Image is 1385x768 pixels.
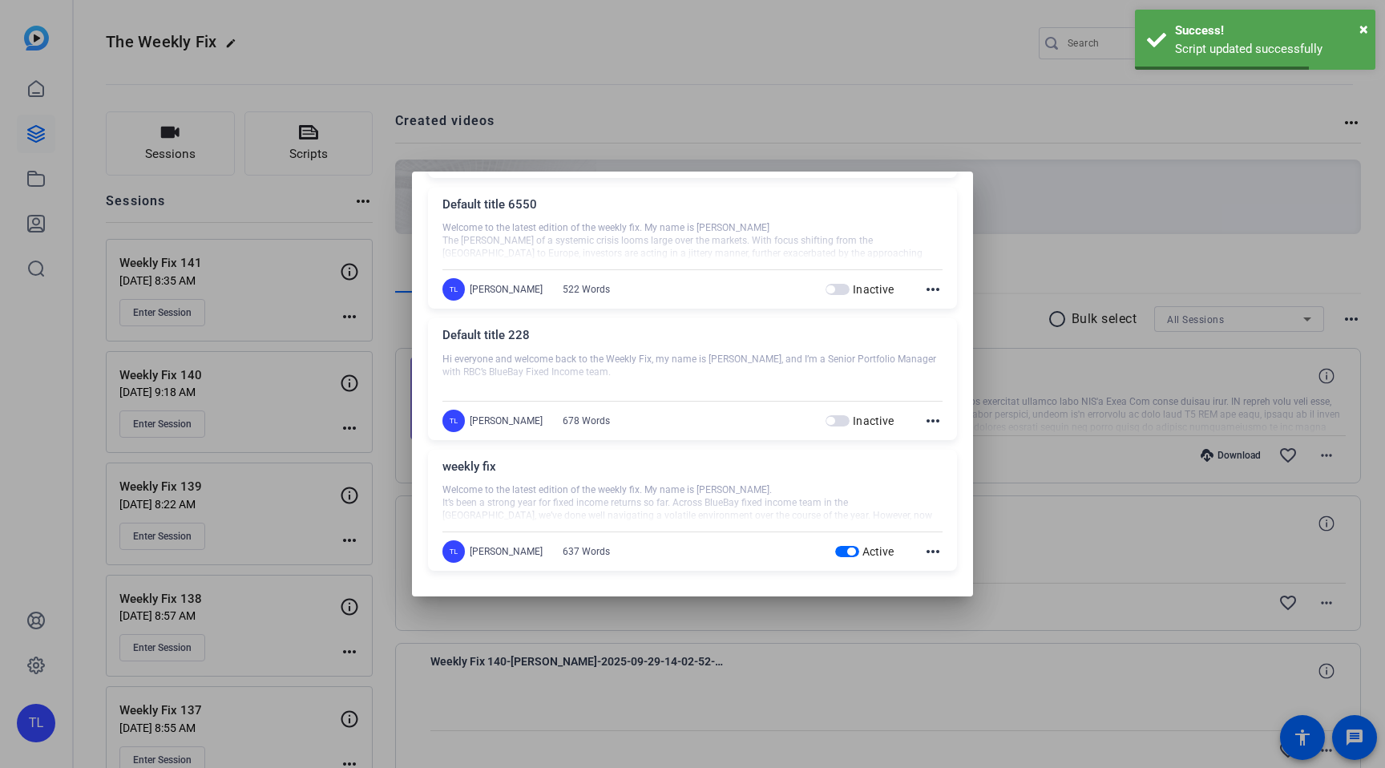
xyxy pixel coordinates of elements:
div: 522 Words [563,283,610,296]
div: Default title 228 [442,326,943,353]
div: [PERSON_NAME] [470,545,543,558]
span: Inactive [853,283,894,296]
div: TL [442,278,465,301]
div: 637 Words [563,545,610,558]
mat-icon: more_horiz [923,542,943,561]
div: Default title 6550 [442,196,943,222]
div: Script updated successfully [1175,40,1363,59]
div: 678 Words [563,414,610,427]
span: Inactive [853,414,894,427]
span: × [1359,19,1368,38]
div: TL [442,410,465,432]
div: weekly fix [442,458,943,484]
mat-icon: more_horiz [923,411,943,430]
button: Close [1359,17,1368,41]
div: [PERSON_NAME] [470,283,543,296]
span: Active [862,545,894,558]
div: Success! [1175,22,1363,40]
div: TL [442,540,465,563]
mat-icon: more_horiz [923,280,943,299]
div: [PERSON_NAME] [470,414,543,427]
